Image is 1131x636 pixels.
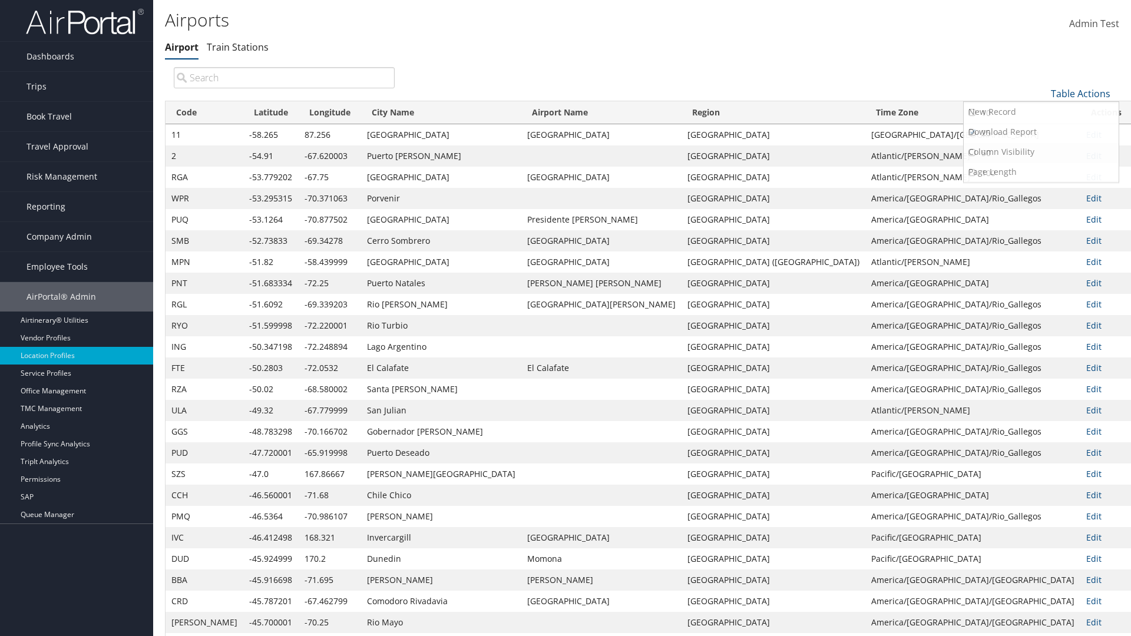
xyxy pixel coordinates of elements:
span: Risk Management [27,162,97,191]
span: Book Travel [27,102,72,131]
img: airportal-logo.png [26,8,144,35]
span: Company Admin [27,222,92,251]
span: Reporting [27,192,65,221]
span: Travel Approval [27,132,88,161]
span: Trips [27,72,47,101]
span: Employee Tools [27,252,88,281]
a: 100 [964,163,1119,183]
a: 10 [964,103,1119,123]
a: New Record [964,102,1119,122]
a: 50 [964,143,1119,163]
span: AirPortal® Admin [27,282,96,312]
a: 25 [964,123,1119,143]
span: Dashboards [27,42,74,71]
